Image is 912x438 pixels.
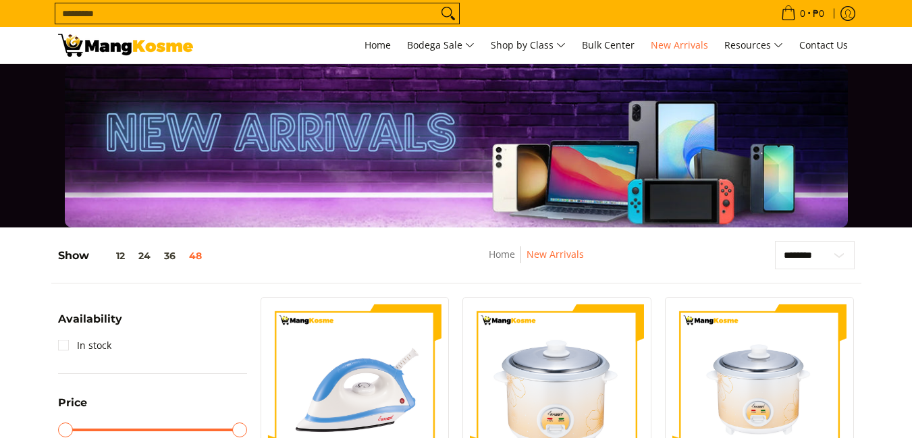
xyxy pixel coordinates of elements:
a: Shop by Class [484,27,572,63]
a: Resources [718,27,790,63]
span: Shop by Class [491,37,566,54]
button: 12 [89,250,132,261]
a: In stock [58,335,111,356]
button: 24 [132,250,157,261]
a: Home [489,248,515,261]
a: New Arrivals [644,27,715,63]
span: Home [365,38,391,51]
nav: Breadcrumbs [398,246,674,277]
span: Resources [724,37,783,54]
span: Price [58,398,87,408]
span: 0 [798,9,807,18]
a: Bodega Sale [400,27,481,63]
span: Contact Us [799,38,848,51]
summary: Open [58,314,122,335]
summary: Open [58,398,87,418]
span: • [777,6,828,21]
img: New Arrivals: Fresh Release from The Premium Brands l Mang Kosme [58,34,193,57]
button: Search [437,3,459,24]
nav: Main Menu [207,27,855,63]
button: 48 [182,250,209,261]
a: New Arrivals [527,248,584,261]
span: Availability [58,314,122,325]
span: Bulk Center [582,38,635,51]
a: Home [358,27,398,63]
span: New Arrivals [651,38,708,51]
a: Contact Us [793,27,855,63]
a: Bulk Center [575,27,641,63]
span: ₱0 [811,9,826,18]
h5: Show [58,249,209,263]
button: 36 [157,250,182,261]
span: Bodega Sale [407,37,475,54]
